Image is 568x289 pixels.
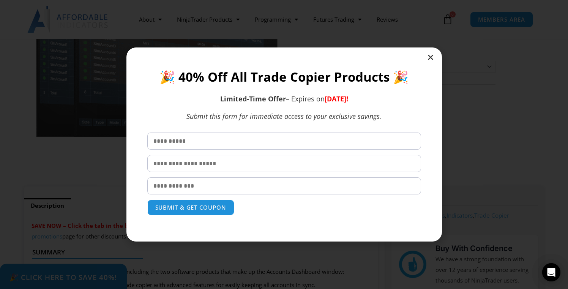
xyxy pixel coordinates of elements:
p: – Expires on [147,94,421,104]
span: [DATE]! [325,94,348,103]
h1: 🎉 40% Off All Trade Copier Products 🎉 [147,68,421,86]
a: Close [427,54,434,61]
strong: Limited-Time Offer [220,94,286,103]
button: SUBMIT & GET COUPON [147,200,234,215]
em: Submit this form for immediate access to your exclusive savings. [186,112,382,121]
div: Open Intercom Messenger [542,263,560,281]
